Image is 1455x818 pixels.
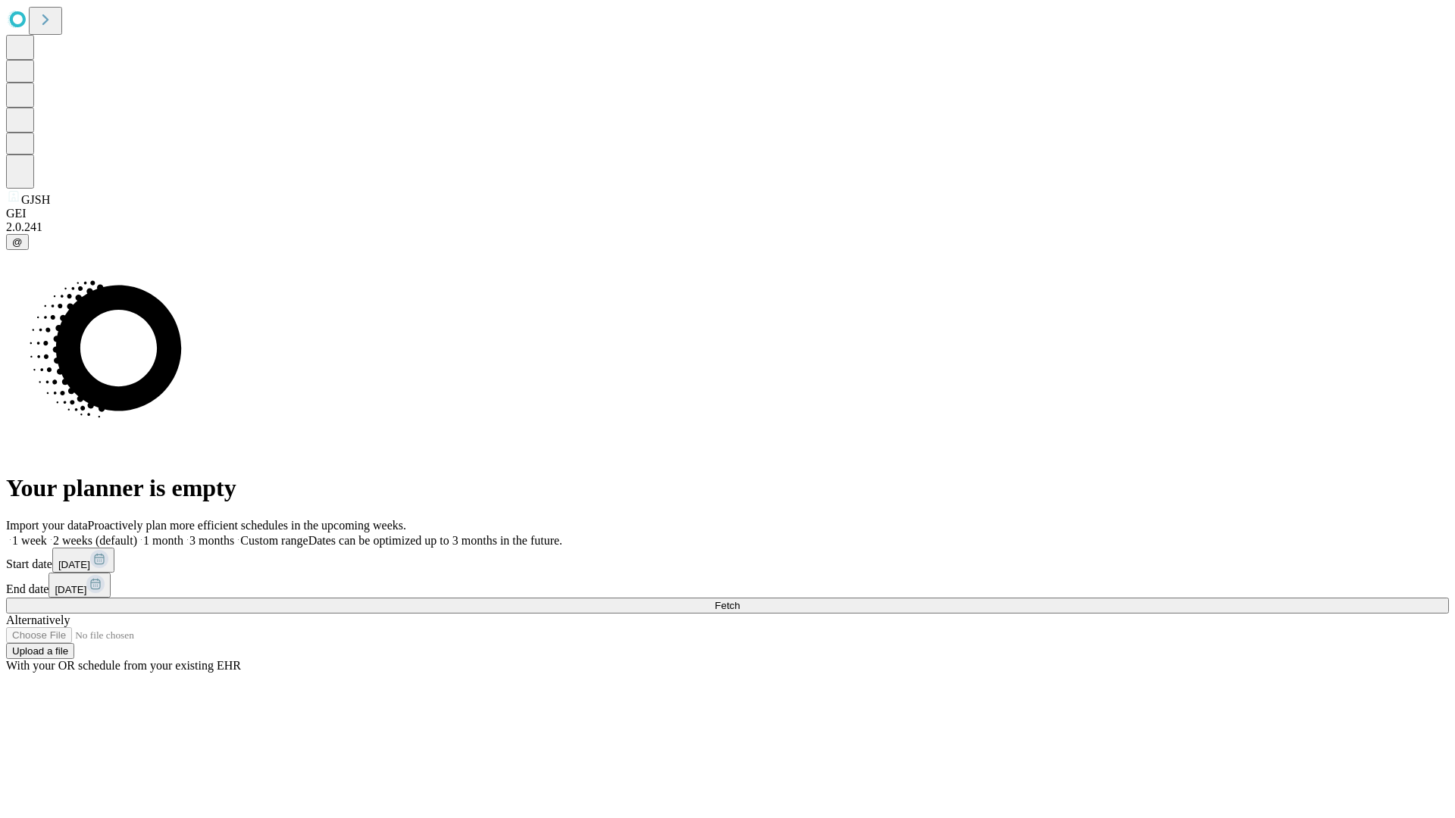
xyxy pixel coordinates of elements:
span: Proactively plan more efficient schedules in the upcoming weeks. [88,519,406,532]
span: With your OR schedule from your existing EHR [6,659,241,672]
span: [DATE] [55,584,86,595]
span: Import your data [6,519,88,532]
span: 1 week [12,534,47,547]
span: 2 weeks (default) [53,534,137,547]
span: Alternatively [6,613,70,626]
button: [DATE] [48,573,111,598]
div: GEI [6,207,1449,220]
span: Dates can be optimized up to 3 months in the future. [308,534,562,547]
span: 1 month [143,534,183,547]
button: Fetch [6,598,1449,613]
div: 2.0.241 [6,220,1449,234]
span: Fetch [715,600,740,611]
span: Custom range [240,534,308,547]
span: [DATE] [58,559,90,570]
span: 3 months [189,534,234,547]
span: GJSH [21,193,50,206]
button: Upload a file [6,643,74,659]
button: @ [6,234,29,250]
span: @ [12,236,23,248]
div: End date [6,573,1449,598]
h1: Your planner is empty [6,474,1449,502]
button: [DATE] [52,548,114,573]
div: Start date [6,548,1449,573]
